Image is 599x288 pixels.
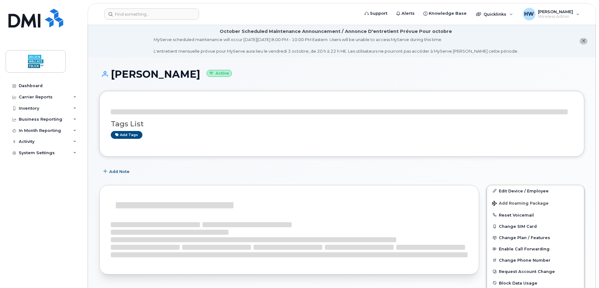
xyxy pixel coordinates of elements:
[109,169,130,175] span: Add Note
[487,232,584,243] button: Change Plan / Features
[580,38,587,45] button: close notification
[111,131,142,139] a: Add tags
[487,243,584,254] button: Enable Call Forwarding
[487,266,584,277] button: Request Account Change
[99,166,135,177] button: Add Note
[499,247,550,251] span: Enable Call Forwarding
[111,120,573,128] h3: Tags List
[487,221,584,232] button: Change SIM Card
[487,254,584,266] button: Change Phone Number
[487,209,584,221] button: Reset Voicemail
[487,185,584,196] a: Edit Device / Employee
[487,196,584,209] button: Add Roaming Package
[154,37,518,54] div: MyServe scheduled maintenance will occur [DATE][DATE] 8:00 PM - 10:00 PM Eastern. Users will be u...
[492,201,549,207] span: Add Roaming Package
[220,28,452,35] div: October Scheduled Maintenance Announcement / Annonce D'entretient Prévue Pour octobre
[207,70,232,77] small: Active
[499,235,550,240] span: Change Plan / Features
[99,69,584,80] h1: [PERSON_NAME]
